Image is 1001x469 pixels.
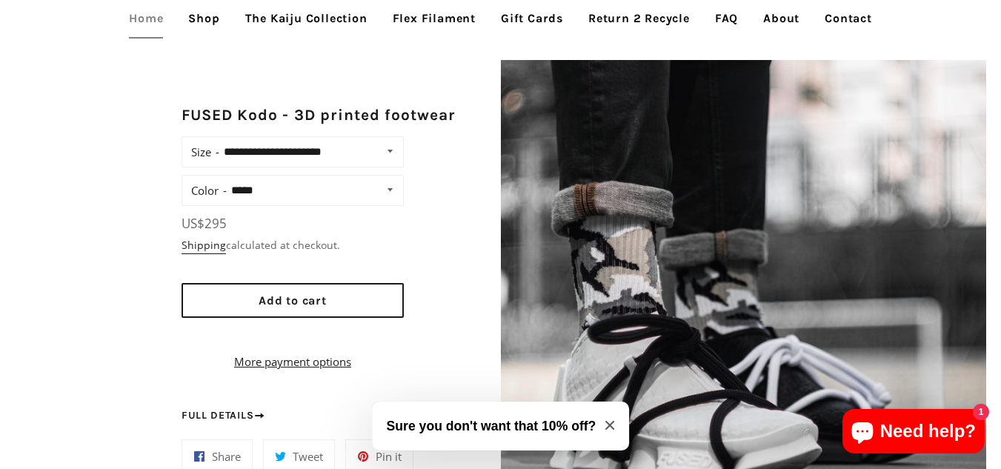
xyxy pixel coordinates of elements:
[212,449,241,464] span: Share
[191,142,219,162] label: Size
[182,215,227,232] span: US$295
[191,180,227,201] label: Color
[182,104,456,126] h2: FUSED Kodo - 3D printed footwear
[182,283,404,318] button: Add to cart
[838,409,989,457] inbox-online-store-chat: Shopify online store chat
[182,238,226,254] a: Shipping
[376,449,402,464] span: Pin it
[259,293,327,307] span: Add to cart
[182,408,267,424] a: Full details
[182,353,404,370] a: More payment options
[293,449,323,464] span: Tweet
[182,237,404,253] div: calculated at checkout.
